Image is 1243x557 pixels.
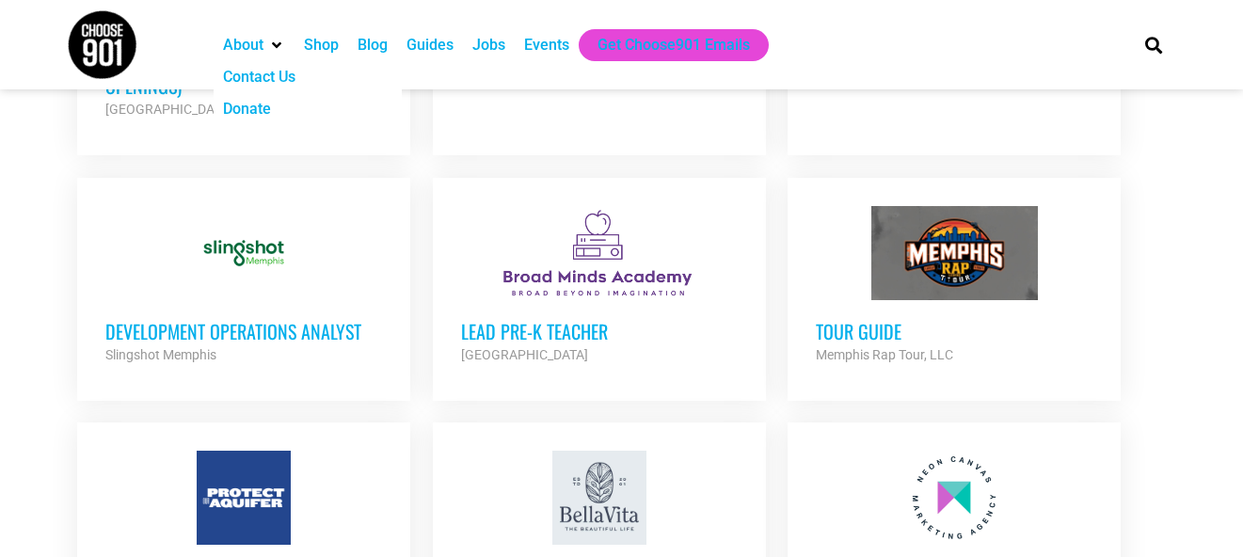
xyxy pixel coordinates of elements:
[77,178,410,394] a: Development Operations Analyst Slingshot Memphis
[524,34,569,56] a: Events
[214,29,1113,61] nav: Main nav
[598,34,750,56] a: Get Choose901 Emails
[358,34,388,56] a: Blog
[105,319,382,343] h3: Development Operations Analyst
[223,98,271,120] a: Donate
[461,319,738,343] h3: Lead Pre-K Teacher
[105,347,216,362] strong: Slingshot Memphis
[461,347,588,362] strong: [GEOGRAPHIC_DATA]
[472,34,505,56] a: Jobs
[304,34,339,56] a: Shop
[788,178,1121,394] a: Tour Guide Memphis Rap Tour, LLC
[816,319,1092,343] h3: Tour Guide
[105,102,298,117] strong: [GEOGRAPHIC_DATA][US_STATE]
[223,34,263,56] a: About
[214,29,295,61] div: About
[1138,29,1169,60] div: Search
[406,34,454,56] a: Guides
[433,178,766,394] a: Lead Pre-K Teacher [GEOGRAPHIC_DATA]
[223,66,295,88] a: Contact Us
[816,347,953,362] strong: Memphis Rap Tour, LLC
